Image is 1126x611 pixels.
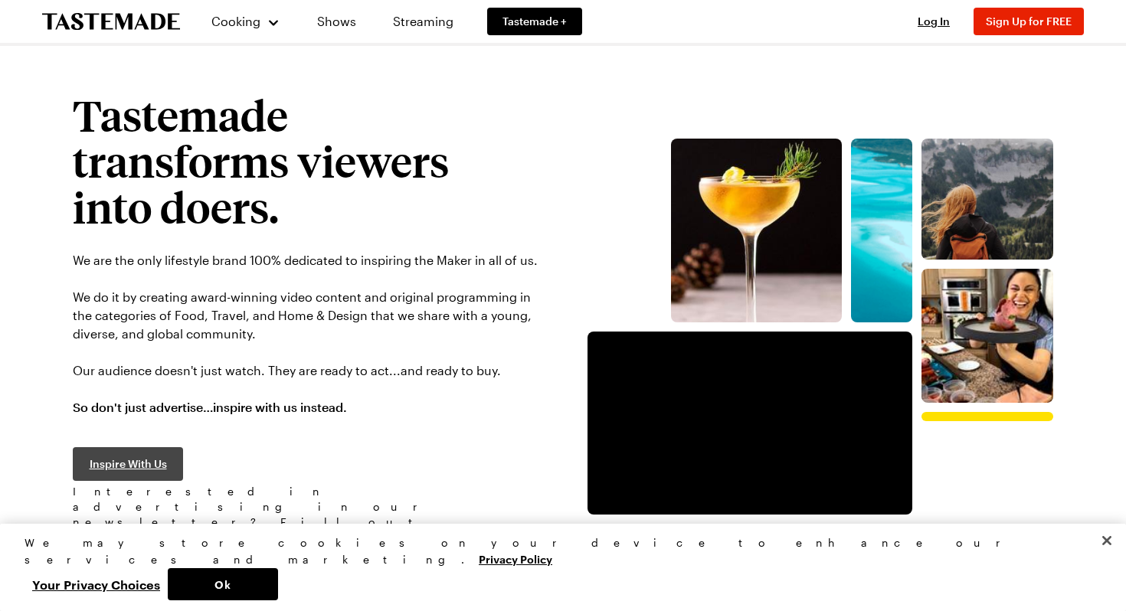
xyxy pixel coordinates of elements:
[918,15,950,28] span: Log In
[25,534,1088,600] div: Privacy
[73,288,538,343] p: We do it by creating award-winning video content and original programming in the categories of Fo...
[73,92,465,230] h1: Tastemade transforms viewers into doers.
[73,398,538,417] p: So don't just advertise…inspire with us instead.
[168,568,278,600] button: Ok
[73,251,538,270] p: We are the only lifestyle brand 100% dedicated to inspiring the Maker in all of us.
[502,14,567,29] span: Tastemade +
[90,456,167,472] span: Inspire With Us
[986,15,1072,28] span: Sign Up for FREE
[211,3,280,40] button: Cooking
[211,14,260,28] span: Cooking
[25,534,1088,568] div: We may store cookies on your device to enhance our services and marketing.
[903,14,964,29] button: Log In
[1090,524,1124,557] button: Close
[73,447,183,481] a: Inspire With Us
[487,8,582,35] a: Tastemade +
[974,8,1084,35] button: Sign Up for FREE
[588,332,912,515] video-js: Video Player
[479,551,552,566] a: More information about your privacy, opens in a new tab
[42,13,180,31] a: To Tastemade Home Page
[73,361,538,380] p: Our audience doesn't just watch. They are ready to act...and ready to buy.
[73,484,538,545] span: Interested in advertising in our newsletter? Fill out .
[25,568,168,600] button: Your Privacy Choices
